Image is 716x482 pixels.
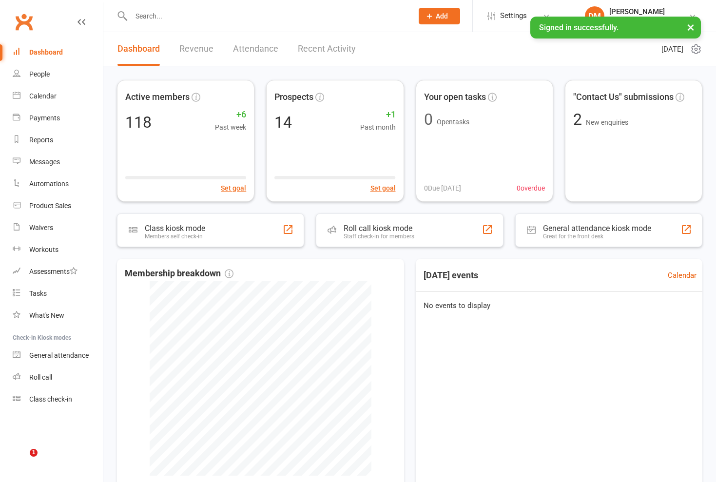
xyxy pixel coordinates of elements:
div: Roll call [29,373,52,381]
input: Search... [128,9,406,23]
span: Add [436,12,448,20]
span: [DATE] [661,43,683,55]
div: ZenSport [609,16,665,25]
a: Dashboard [13,41,103,63]
div: Members self check-in [145,233,205,240]
div: Class kiosk mode [145,224,205,233]
button: Set goal [370,183,396,193]
div: DM [585,6,604,26]
div: Great for the front desk [543,233,651,240]
span: +1 [360,108,396,122]
span: Past week [215,122,246,133]
a: People [13,63,103,85]
span: Open tasks [437,118,469,126]
button: × [682,17,699,38]
a: Calendar [13,85,103,107]
div: Assessments [29,268,77,275]
a: Class kiosk mode [13,388,103,410]
div: Payments [29,114,60,122]
span: New enquiries [586,118,628,126]
h3: [DATE] events [416,267,486,284]
span: Settings [500,5,527,27]
a: Dashboard [117,32,160,66]
a: General attendance kiosk mode [13,345,103,366]
a: Product Sales [13,195,103,217]
div: 0 [424,112,433,127]
a: Workouts [13,239,103,261]
a: Attendance [233,32,278,66]
span: Membership breakdown [125,267,233,281]
a: Payments [13,107,103,129]
div: Waivers [29,224,53,231]
span: 2 [573,110,586,129]
div: Calendar [29,92,57,100]
div: Roll call kiosk mode [344,224,414,233]
span: Your open tasks [424,90,486,104]
a: Recent Activity [298,32,356,66]
a: Automations [13,173,103,195]
a: Waivers [13,217,103,239]
span: +6 [215,108,246,122]
div: Messages [29,158,60,166]
span: 1 [30,449,38,457]
div: Workouts [29,246,58,253]
div: Automations [29,180,69,188]
span: Past month [360,122,396,133]
a: Tasks [13,283,103,305]
div: Class check-in [29,395,72,403]
a: Revenue [179,32,213,66]
div: 14 [274,115,292,130]
button: Add [419,8,460,24]
span: Prospects [274,90,313,104]
div: What's New [29,311,64,319]
div: General attendance [29,351,89,359]
a: Assessments [13,261,103,283]
a: Calendar [668,270,697,281]
div: Reports [29,136,53,144]
div: Product Sales [29,202,71,210]
div: 118 [125,115,152,130]
div: General attendance kiosk mode [543,224,651,233]
a: Clubworx [12,10,36,34]
span: Signed in successfully. [539,23,619,32]
iframe: Intercom live chat [10,449,33,472]
div: [PERSON_NAME] [609,7,665,16]
div: Staff check-in for members [344,233,414,240]
span: 0 overdue [517,183,545,193]
div: People [29,70,50,78]
div: No events to display [412,292,707,319]
span: "Contact Us" submissions [573,90,674,104]
a: Messages [13,151,103,173]
div: Tasks [29,289,47,297]
a: Reports [13,129,103,151]
a: Roll call [13,366,103,388]
div: Dashboard [29,48,63,56]
button: Set goal [221,183,246,193]
a: What's New [13,305,103,327]
span: Active members [125,90,190,104]
span: 0 Due [DATE] [424,183,461,193]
